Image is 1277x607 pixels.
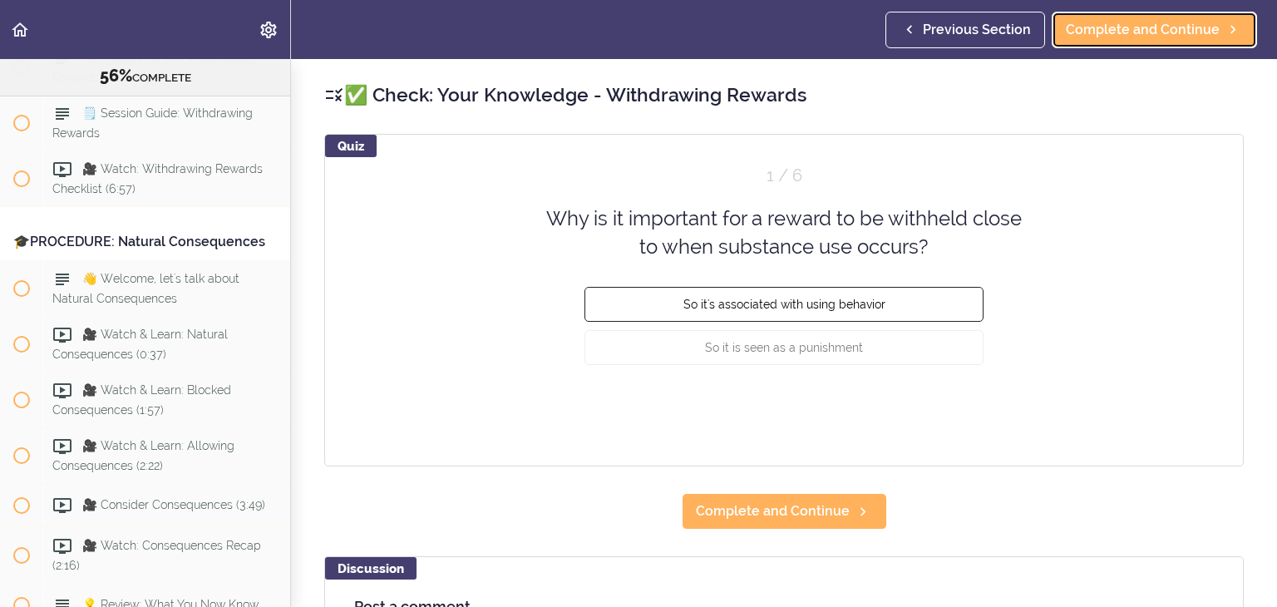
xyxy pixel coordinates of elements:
[52,328,228,361] span: 🎥 Watch & Learn: Natural Consequences (0:37)
[705,340,863,353] span: So it is seen as a punishment
[885,12,1045,48] a: Previous Section
[324,81,1244,109] h2: ✅ Check: Your Knowledge - Withdrawing Rewards
[52,539,261,571] span: 🎥 Watch: Consequences Recap (2:16)
[100,66,132,86] span: 56%
[325,557,417,580] div: Discussion
[584,164,984,188] div: Question 1 out of 6
[682,493,887,530] a: Complete and Continue
[21,66,269,87] div: COMPLETE
[10,20,30,40] svg: Back to course curriculum
[543,205,1025,262] div: Why is it important for a reward to be withheld close to when substance use occurs?
[52,439,234,471] span: 🎥 Watch & Learn: Allowing Consequences (2:22)
[584,329,984,364] button: So it is seen as a punishment
[1066,20,1220,40] span: Complete and Continue
[683,297,885,310] span: So it's associated with using behavior
[923,20,1031,40] span: Previous Section
[584,286,984,321] button: So it's associated with using behavior
[82,498,265,511] span: 🎥 Consider Consequences (3:49)
[1052,12,1257,48] a: Complete and Continue
[52,163,263,195] span: 🎥 Watch: Withdrawing Rewards Checklist (6:57)
[52,273,239,305] span: 👋 Welcome, let's talk about Natural Consequences
[259,20,279,40] svg: Settings Menu
[52,107,253,140] span: 🗒️ Session Guide: Withdrawing Rewards
[696,501,850,521] span: Complete and Continue
[52,383,231,416] span: 🎥 Watch & Learn: Blocked Consequences (1:57)
[325,135,377,157] div: Quiz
